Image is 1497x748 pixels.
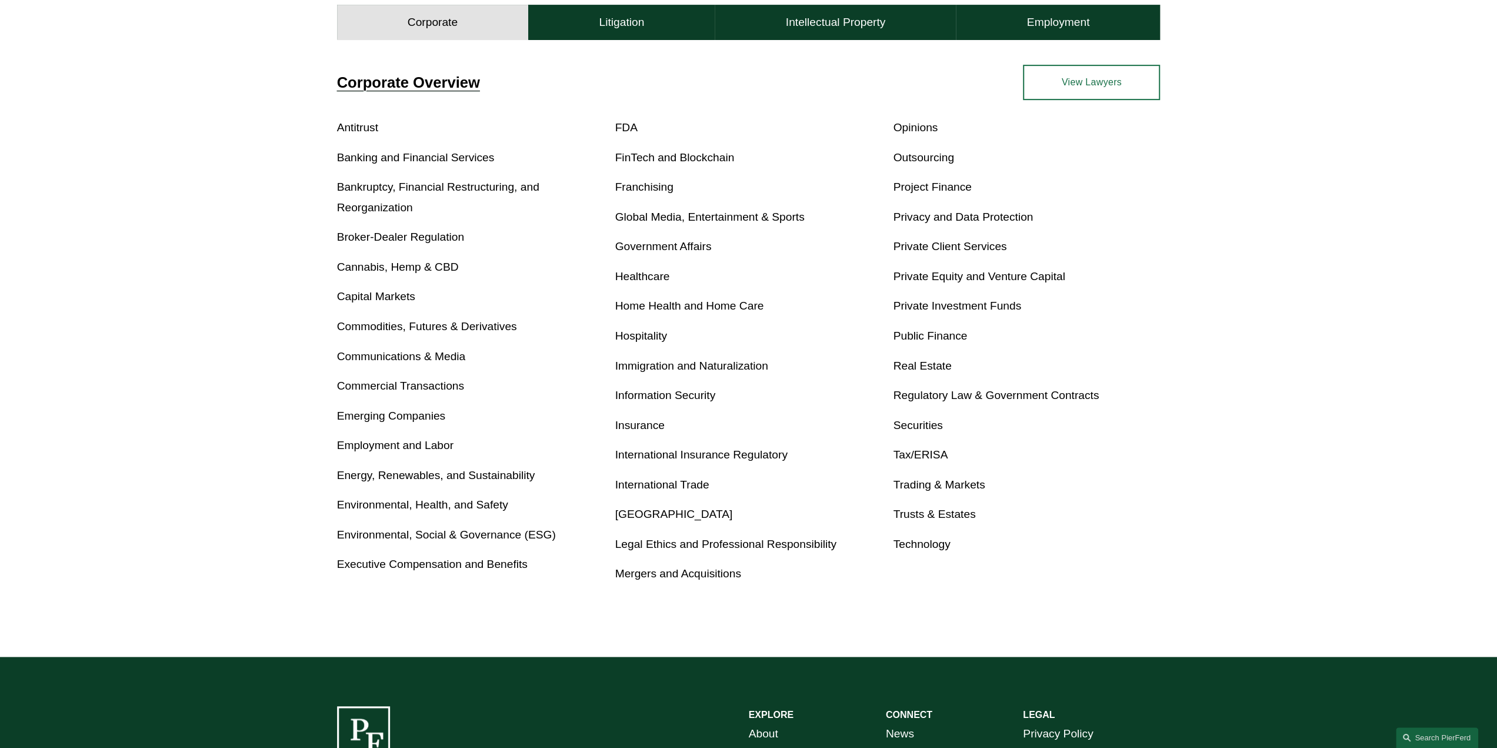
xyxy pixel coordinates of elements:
[886,710,932,720] strong: CONNECT
[1023,65,1160,100] a: View Lawyers
[615,151,735,164] a: FinTech and Blockchain
[615,419,665,431] a: Insurance
[337,528,556,541] a: Environmental, Social & Governance (ESG)
[615,478,709,491] a: International Trade
[337,74,480,91] a: Corporate Overview
[893,181,971,193] a: Project Finance
[615,121,638,134] a: FDA
[1027,15,1090,29] h4: Employment
[749,724,778,744] a: About
[337,498,508,511] a: Environmental, Health, and Safety
[893,240,1006,252] a: Private Client Services
[615,270,670,282] a: Healthcare
[749,710,793,720] strong: EXPLORE
[615,389,716,401] a: Information Security
[337,439,454,451] a: Employment and Labor
[337,320,517,333] a: Commodities, Futures & Derivatives
[615,211,805,223] a: Global Media, Entertainment & Sports
[615,300,764,312] a: Home Health and Home Care
[893,300,1021,312] a: Private Investment Funds
[893,448,948,461] a: Tax/ERISA
[893,360,951,372] a: Real Estate
[786,15,886,29] h4: Intellectual Property
[337,380,464,392] a: Commercial Transactions
[408,15,458,29] h4: Corporate
[1396,727,1478,748] a: Search this site
[893,389,1099,401] a: Regulatory Law & Government Contracts
[615,448,788,461] a: International Insurance Regulatory
[599,15,644,29] h4: Litigation
[886,724,914,744] a: News
[615,508,733,520] a: [GEOGRAPHIC_DATA]
[337,231,465,243] a: Broker-Dealer Regulation
[337,558,528,570] a: Executive Compensation and Benefits
[337,151,495,164] a: Banking and Financial Services
[337,290,415,302] a: Capital Markets
[615,240,712,252] a: Government Affairs
[337,350,466,363] a: Communications & Media
[337,261,459,273] a: Cannabis, Hemp & CBD
[893,508,975,520] a: Trusts & Estates
[893,419,942,431] a: Securities
[615,330,668,342] a: Hospitality
[893,151,953,164] a: Outsourcing
[615,181,674,193] a: Franchising
[893,121,938,134] a: Opinions
[893,270,1065,282] a: Private Equity and Venture Capital
[893,478,985,491] a: Trading & Markets
[1023,724,1093,744] a: Privacy Policy
[615,538,837,550] a: Legal Ethics and Professional Responsibility
[337,469,535,481] a: Energy, Renewables, and Sustainability
[615,567,741,580] a: Mergers and Acquisitions
[893,538,950,550] a: Technology
[337,410,446,422] a: Emerging Companies
[337,181,539,214] a: Bankruptcy, Financial Restructuring, and Reorganization
[893,330,967,342] a: Public Finance
[893,211,1033,223] a: Privacy and Data Protection
[1023,710,1055,720] strong: LEGAL
[337,121,378,134] a: Antitrust
[615,360,768,372] a: Immigration and Naturalization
